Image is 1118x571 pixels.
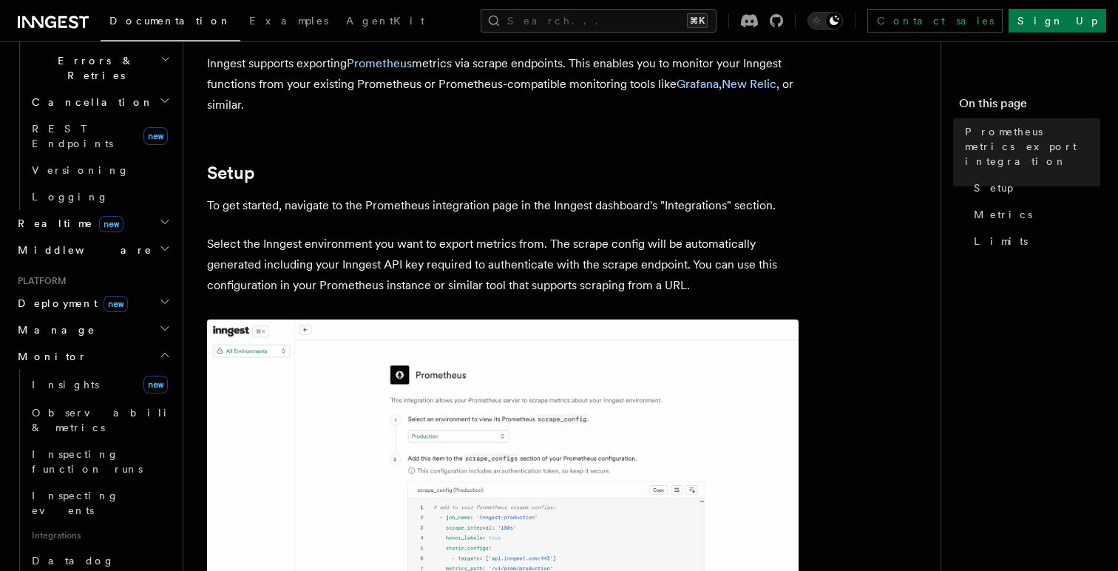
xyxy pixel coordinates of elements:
span: REST Endpoints [32,123,113,149]
span: AgentKit [346,15,424,27]
span: Prometheus metrics export integration [965,124,1100,169]
span: Insights [32,379,99,391]
span: Observability & metrics [32,407,184,433]
span: Limits [974,234,1028,249]
a: AgentKit [337,4,433,40]
span: new [143,127,168,145]
span: Inspecting function runs [32,448,143,475]
a: Logging [26,183,174,210]
span: Setup [974,180,1013,195]
a: Sign Up [1009,9,1106,33]
span: Cancellation [26,95,154,109]
a: Contact sales [867,9,1003,33]
button: Middleware [12,237,174,263]
a: Metrics [968,201,1100,228]
span: new [104,296,128,312]
a: Inspecting function runs [26,441,174,482]
p: Inngest supports exporting metrics via scrape endpoints. This enables you to monitor your Inngest... [207,53,799,115]
span: new [99,216,123,232]
button: Cancellation [26,89,174,115]
button: Errors & Retries [26,47,174,89]
button: Realtimenew [12,210,174,237]
span: Versioning [32,164,129,176]
span: Monitor [12,349,87,364]
a: Versioning [26,157,174,183]
a: Setup [207,163,255,183]
span: Middleware [12,243,152,257]
span: Metrics [974,207,1032,222]
a: Documentation [101,4,240,41]
span: Logging [32,191,109,203]
p: To get started, navigate to the Prometheus integration page in the Inngest dashboard's "Integrati... [207,195,799,216]
span: Documentation [109,15,231,27]
span: Datadog [32,555,115,567]
a: Prometheus [347,56,412,70]
button: Monitor [12,343,174,370]
a: Grafana [677,77,719,91]
a: Inspecting events [26,482,174,524]
a: Limits [968,228,1100,254]
a: REST Endpointsnew [26,115,174,157]
button: Deploymentnew [12,290,174,317]
button: Toggle dark mode [807,12,843,30]
a: Insightsnew [26,370,174,399]
span: Realtime [12,216,123,231]
span: Deployment [12,296,128,311]
a: Observability & metrics [26,399,174,441]
span: Inspecting events [32,490,119,516]
span: Manage [12,322,95,337]
span: Integrations [26,524,174,547]
span: Platform [12,275,67,287]
button: Search...⌘K [481,9,716,33]
span: Examples [249,15,328,27]
h4: On this page [959,95,1100,118]
a: Setup [968,175,1100,201]
span: new [143,376,168,393]
a: Prometheus metrics export integration [959,118,1100,175]
button: Manage [12,317,174,343]
kbd: ⌘K [687,13,708,28]
a: New Relic [722,77,776,91]
a: Examples [240,4,337,40]
span: Errors & Retries [26,53,160,83]
p: Select the Inngest environment you want to export metrics from. The scrape config will be automat... [207,234,799,296]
